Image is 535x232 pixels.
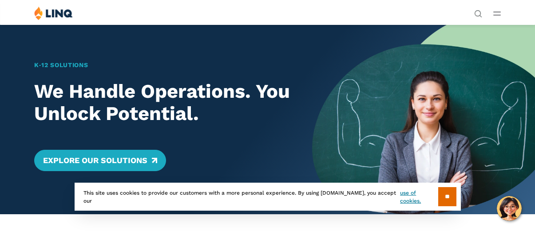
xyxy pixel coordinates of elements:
a: use of cookies. [400,189,438,205]
div: This site uses cookies to provide our customers with a more personal experience. By using [DOMAIN... [75,183,461,211]
button: Open Main Menu [493,8,501,18]
h1: K‑12 Solutions [34,60,290,70]
h2: We Handle Operations. You Unlock Potential. [34,80,290,125]
a: Explore Our Solutions [34,150,166,171]
img: LINQ | K‑12 Software [34,6,73,20]
img: Home Banner [312,24,535,214]
button: Hello, have a question? Let’s chat. [497,196,522,221]
button: Open Search Bar [474,9,482,17]
nav: Utility Navigation [474,6,482,17]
